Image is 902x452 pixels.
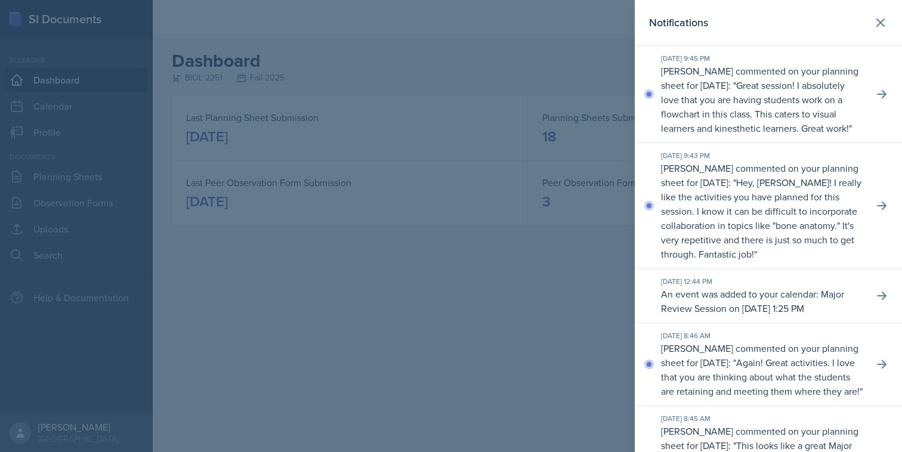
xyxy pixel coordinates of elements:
[661,330,864,341] div: [DATE] 8:46 AM
[661,64,864,135] p: [PERSON_NAME] commented on your planning sheet for [DATE]: " "
[661,356,860,398] p: Again! Great activities. I love that you are thinking about what the students are retaining and m...
[661,287,864,315] p: An event was added to your calendar: Major Review Session on [DATE] 1:25 PM
[661,276,864,287] div: [DATE] 12:44 PM
[661,53,864,64] div: [DATE] 9:45 PM
[661,176,861,261] p: Hey, [PERSON_NAME]! I really like the activities you have planned for this session. I know it can...
[661,341,864,398] p: [PERSON_NAME] commented on your planning sheet for [DATE]: " "
[661,413,864,424] div: [DATE] 8:45 AM
[661,79,849,135] p: Great session! I absolutely love that you are having students work on a flowchart in this class. ...
[661,161,864,261] p: [PERSON_NAME] commented on your planning sheet for [DATE]: " "
[649,14,708,31] h2: Notifications
[661,150,864,161] div: [DATE] 9:43 PM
